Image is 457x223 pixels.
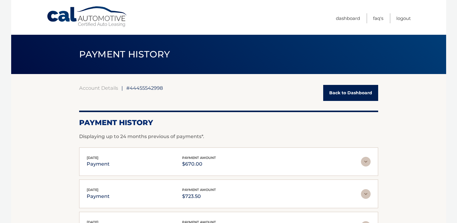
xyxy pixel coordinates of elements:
[396,13,411,23] a: Logout
[79,118,378,127] h2: Payment History
[182,192,216,201] p: $723.50
[182,188,216,192] span: payment amount
[87,156,98,160] span: [DATE]
[361,157,371,166] img: accordion-rest.svg
[373,13,383,23] a: FAQ's
[323,85,378,101] a: Back to Dashboard
[87,192,110,201] p: payment
[47,6,128,27] a: Cal Automotive
[126,85,163,91] span: #44455542998
[121,85,123,91] span: |
[182,156,216,160] span: payment amount
[182,160,216,168] p: $670.00
[79,85,118,91] a: Account Details
[87,188,98,192] span: [DATE]
[87,160,110,168] p: payment
[79,133,378,140] p: Displaying up to 24 months previous of payments*.
[361,189,371,199] img: accordion-rest.svg
[336,13,360,23] a: Dashboard
[79,49,170,60] span: PAYMENT HISTORY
